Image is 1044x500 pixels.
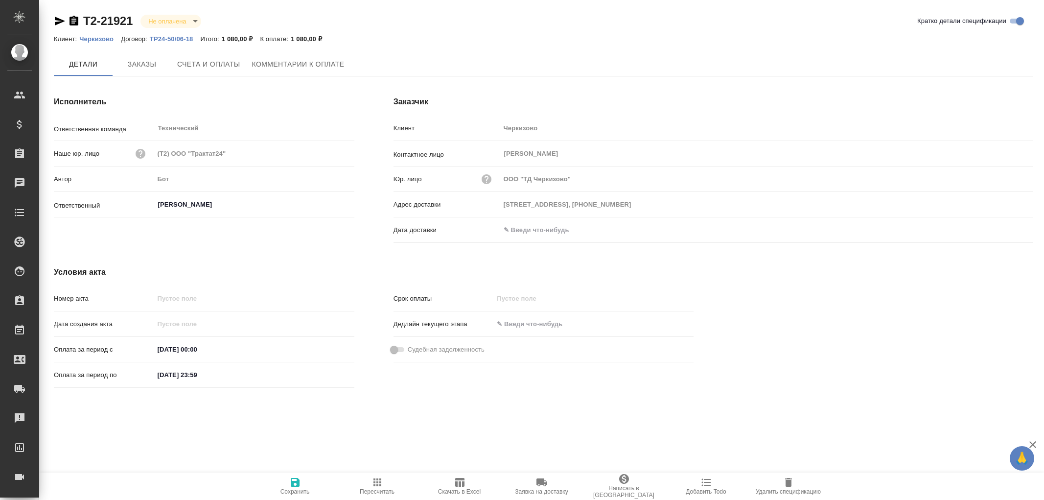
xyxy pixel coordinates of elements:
p: Оплата за период с [54,345,154,355]
a: Т2-21921 [83,14,133,27]
p: Дата создания акта [54,319,154,329]
p: Контактное лицо [394,150,500,160]
span: 🙏 [1014,448,1030,469]
input: Пустое поле [500,172,1033,186]
p: Дата доставки [394,225,500,235]
button: Скопировать ссылку [68,15,80,27]
span: Комментарии к оплате [252,58,345,71]
input: ✎ Введи что-нибудь [154,342,240,357]
input: Пустое поле [154,172,354,186]
input: Пустое поле [500,121,1033,135]
input: ✎ Введи что-нибудь [500,223,586,237]
p: Адрес доставки [394,200,500,210]
p: Ответственная команда [54,124,154,134]
input: ✎ Введи что-нибудь [154,368,240,382]
p: Ответственный [54,201,154,211]
p: К оплате: [260,35,291,43]
button: 🙏 [1010,446,1034,471]
p: Наше юр. лицо [54,149,99,159]
p: 1 080,00 ₽ [222,35,260,43]
span: Заказы [118,58,165,71]
span: Счета и оплаты [177,58,240,71]
input: Пустое поле [154,291,354,306]
div: Не оплачена [140,15,201,28]
p: Оплата за период по [54,370,154,380]
p: 1 080,00 ₽ [291,35,329,43]
input: Пустое поле [154,317,240,331]
button: Не оплачена [145,17,189,25]
span: Судебная задолженность [408,345,485,355]
a: Черкизово [79,34,121,43]
p: Клиент: [54,35,79,43]
button: Скопировать ссылку для ЯМессенджера [54,15,66,27]
input: Пустое поле [500,197,1033,212]
button: Open [349,204,351,206]
p: Дедлайн текущего этапа [394,319,494,329]
h4: Заказчик [394,96,1033,108]
input: Пустое поле [493,291,579,306]
p: Срок оплаты [394,294,494,304]
p: Итого: [200,35,221,43]
p: Юр. лицо [394,174,422,184]
input: Пустое поле [154,146,354,161]
h4: Исполнитель [54,96,354,108]
a: ТР24-50/06-18 [150,34,201,43]
p: Черкизово [79,35,121,43]
p: Клиент [394,123,500,133]
span: Кратко детали спецификации [917,16,1006,26]
span: Детали [60,58,107,71]
p: Номер акта [54,294,154,304]
p: Договор: [121,35,150,43]
p: Автор [54,174,154,184]
input: ✎ Введи что-нибудь [493,317,579,331]
h4: Условия акта [54,266,694,278]
p: ТР24-50/06-18 [150,35,201,43]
